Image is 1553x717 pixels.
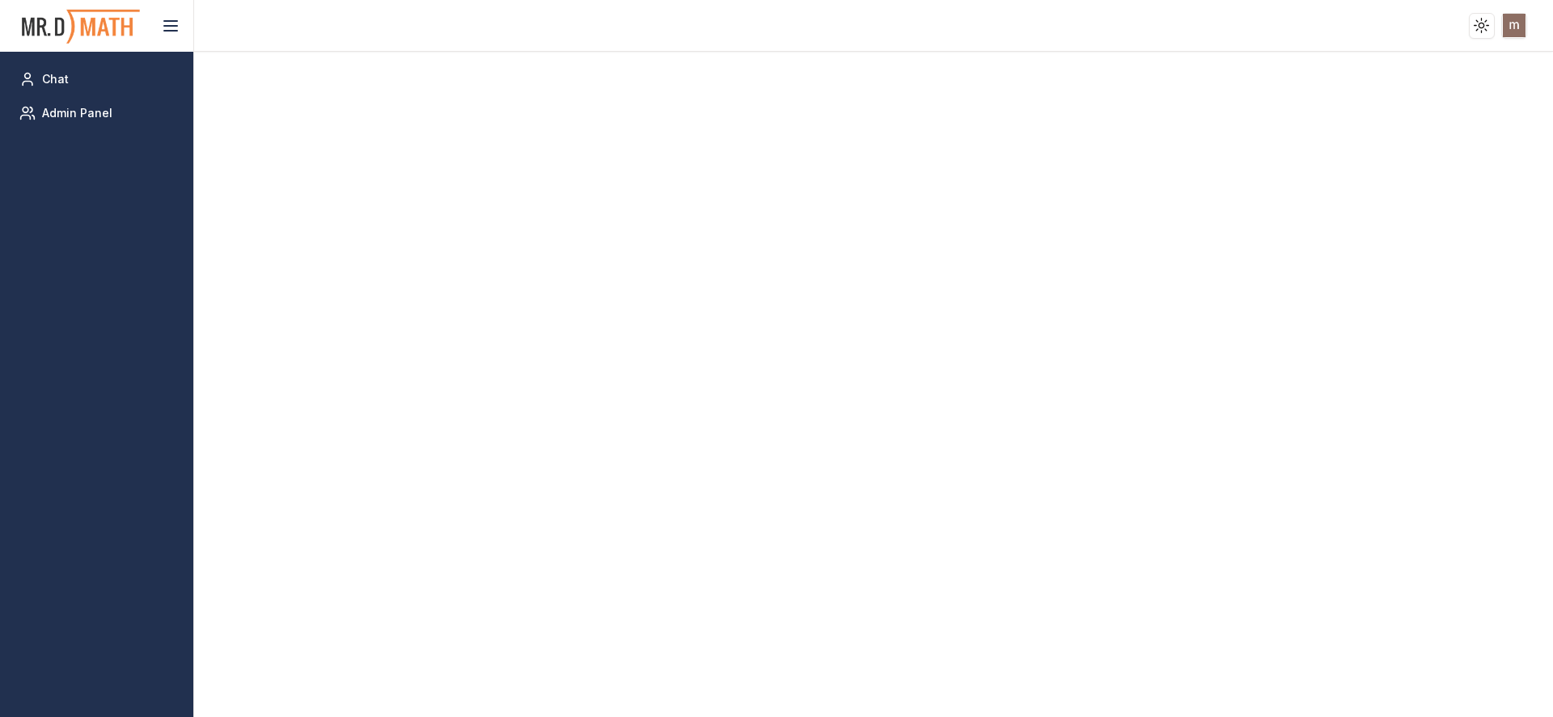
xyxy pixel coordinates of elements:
a: Admin Panel [13,99,180,128]
span: Chat [42,71,69,87]
span: Admin Panel [42,105,112,121]
img: PromptOwl [20,5,142,48]
img: ACg8ocJF9pzeCqlo4ezUS9X6Xfqcx_FUcdFr9_JrUZCRfvkAGUe5qw=s96-c [1503,14,1526,37]
a: Chat [13,65,180,94]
